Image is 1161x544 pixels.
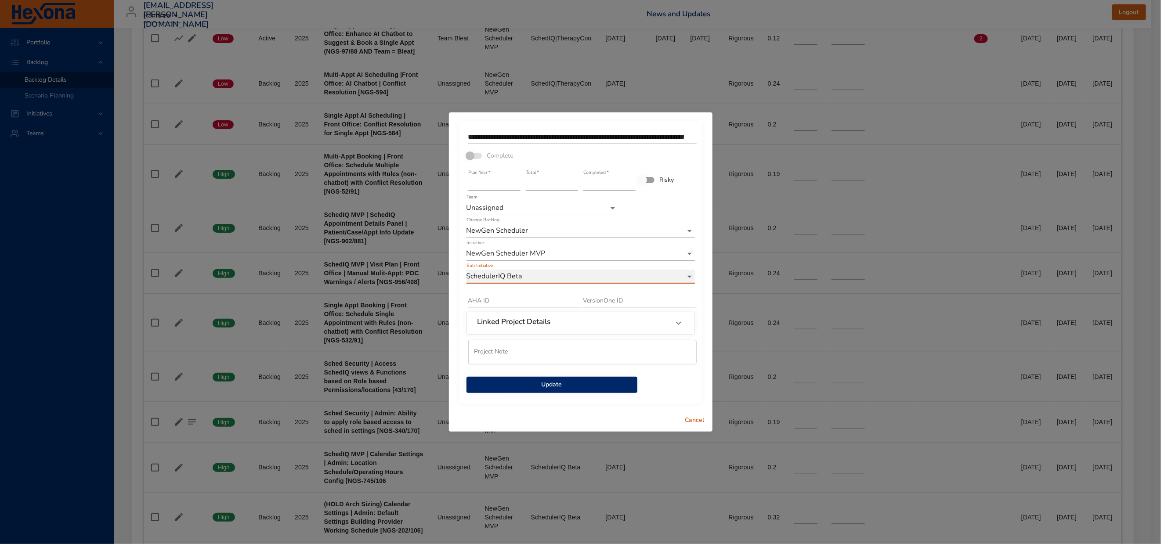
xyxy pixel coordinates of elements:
[681,412,709,429] button: Cancel
[684,415,705,426] span: Cancel
[467,247,695,261] div: NewGen Scheduler MVP
[474,379,630,390] span: Update
[467,201,618,215] div: Unassigned
[467,195,477,199] label: Team
[467,377,637,393] button: Update
[526,170,539,175] label: Total
[487,151,514,160] span: Complete
[583,170,609,175] label: Completed
[467,217,499,222] label: Change Backlog
[467,270,695,284] div: SchedulerIQ Beta
[467,312,694,334] div: Linked Project Details
[467,224,695,238] div: NewGen Scheduler
[467,240,484,245] label: Initiative
[477,317,551,326] h6: Linked Project Details
[660,175,674,184] span: Risky
[467,263,493,268] label: Sub Initiative
[468,170,490,175] label: Plan Year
